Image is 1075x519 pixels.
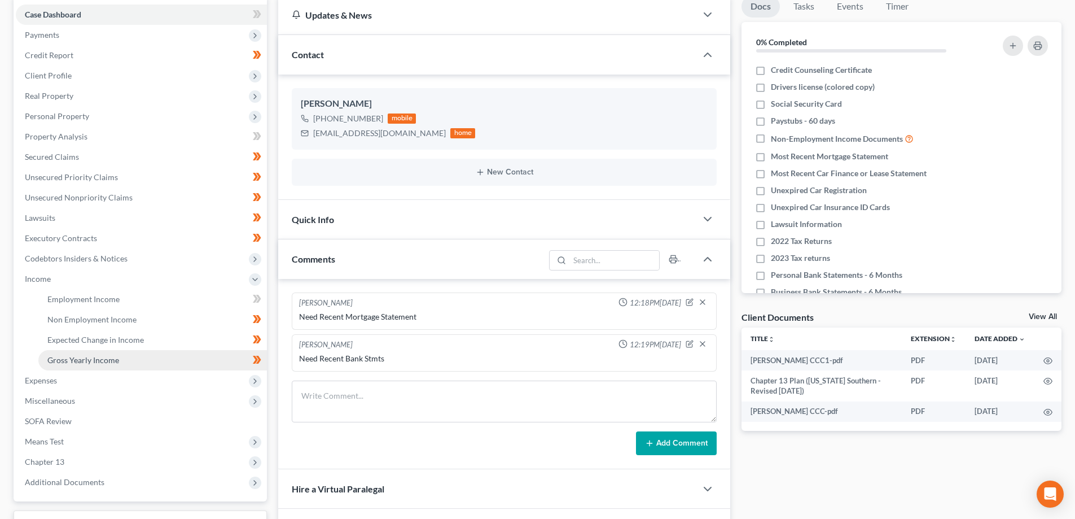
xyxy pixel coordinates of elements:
span: Non Employment Income [47,315,137,324]
span: Most Recent Car Finance or Lease Statement [771,168,927,179]
span: Means Test [25,437,64,446]
a: Case Dashboard [16,5,267,25]
td: [DATE] [966,370,1034,402]
span: Unsecured Priority Claims [25,172,118,182]
span: Chapter 13 [25,457,64,466]
strong: 0% Completed [756,37,807,47]
a: Unsecured Priority Claims [16,167,267,187]
div: Client Documents [741,311,814,323]
div: Need Recent Mortgage Statement [299,311,709,322]
a: Date Added expand_more [975,334,1025,343]
a: Expected Change in Income [38,330,267,350]
i: unfold_more [950,336,956,343]
a: SOFA Review [16,411,267,431]
span: 12:19PM[DATE] [630,339,681,350]
span: 2023 Tax returns [771,252,830,264]
div: Open Intercom Messenger [1037,481,1064,508]
span: Comments [292,254,335,264]
span: Business Bank Statements - 6 Months [771,286,902,298]
span: Credit Report [25,50,73,60]
td: [DATE] [966,402,1034,422]
span: Unexpired Car Registration [771,185,867,196]
td: PDF [902,370,966,402]
span: Additional Documents [25,477,104,487]
span: Property Analysis [25,132,87,141]
span: Most Recent Mortgage Statement [771,151,888,162]
span: Credit Counseling Certificate [771,64,872,76]
span: Codebtors Insiders & Notices [25,254,128,263]
a: Lawsuits [16,208,267,228]
div: mobile [388,114,416,124]
div: [PERSON_NAME] [299,339,353,351]
span: Employment Income [47,294,120,304]
span: Unsecured Nonpriority Claims [25,193,133,202]
span: Paystubs - 60 days [771,115,835,127]
input: Search... [570,251,660,270]
span: Contact [292,49,324,60]
span: Lawsuit Information [771,219,842,230]
a: Unsecured Nonpriority Claims [16,187,267,208]
span: Real Property [25,91,73,101]
span: Case Dashboard [25,10,81,19]
div: Updates & News [292,9,683,21]
a: Employment Income [38,289,267,309]
span: Executory Contracts [25,233,97,243]
span: Secured Claims [25,152,79,162]
span: 12:18PM[DATE] [630,298,681,308]
td: PDF [902,402,966,422]
div: [PERSON_NAME] [299,298,353,309]
div: [EMAIL_ADDRESS][DOMAIN_NAME] [313,128,446,139]
span: Drivers license (colored copy) [771,81,875,93]
span: Unexpired Car Insurance ID Cards [771,202,890,213]
a: Extensionunfold_more [911,334,956,343]
td: Chapter 13 Plan ([US_STATE] Southern - Revised [DATE]) [741,370,902,402]
div: home [450,128,475,138]
span: SOFA Review [25,416,72,426]
span: 2022 Tax Returns [771,235,832,247]
a: Credit Report [16,45,267,66]
span: Hire a Virtual Paralegal [292,483,384,494]
a: Secured Claims [16,147,267,167]
td: [DATE] [966,350,1034,370]
a: Gross Yearly Income [38,350,267,370]
span: Non-Employment Income Documents [771,133,903,145]
span: Personal Property [25,111,89,121]
span: Expenses [25,376,57,385]
a: Non Employment Income [38,309,267,330]
td: PDF [902,350,966,370]
i: expand_more [1019,336,1025,343]
span: Personal Bank Statements - 6 Months [771,269,902,281]
a: Property Analysis [16,127,267,147]
span: Gross Yearly Income [47,355,119,365]
span: Quick Info [292,214,334,225]
span: Client Profile [25,71,72,80]
a: View All [1029,313,1057,321]
span: Expected Change in Income [47,335,144,344]
a: Executory Contracts [16,228,267,248]
span: Payments [25,30,59,40]
span: Miscellaneous [25,396,75,405]
td: [PERSON_NAME] CCC-pdf [741,402,902,422]
div: [PHONE_NUMBER] [313,113,383,124]
td: [PERSON_NAME] CCC1-pdf [741,350,902,370]
a: Titleunfold_more [751,334,775,343]
div: [PERSON_NAME] [301,97,708,111]
span: Social Security Card [771,98,842,110]
span: Income [25,274,51,284]
button: Add Comment [636,431,717,455]
button: New Contact [301,168,708,177]
span: Lawsuits [25,213,55,223]
i: unfold_more [768,336,775,343]
div: Need Recent Bank Stmts [299,353,709,364]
